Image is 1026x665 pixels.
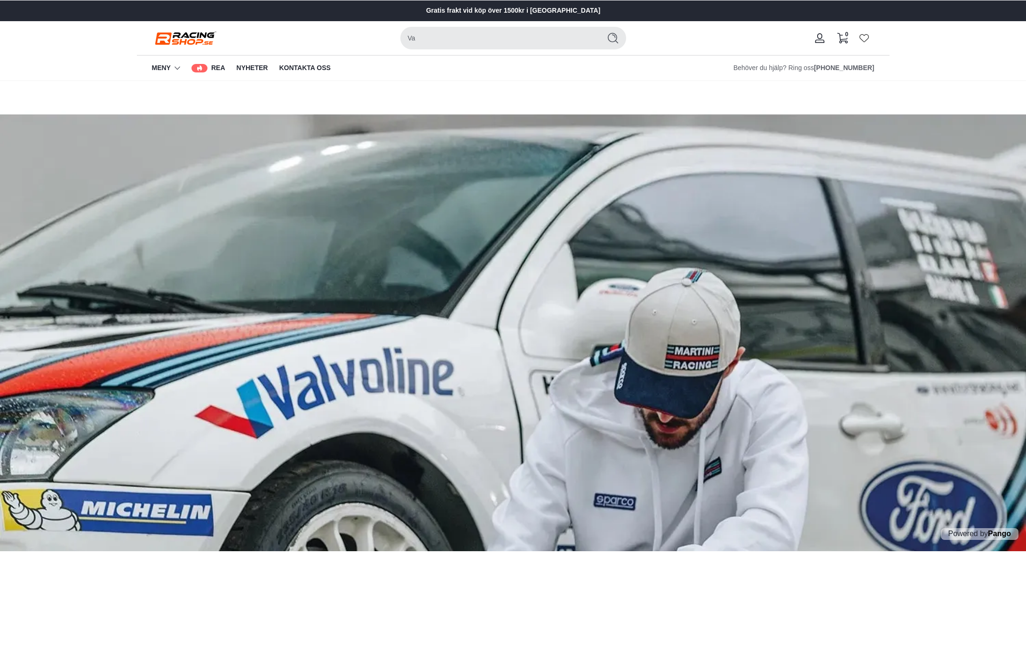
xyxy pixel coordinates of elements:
span: REA [211,63,225,73]
a: REA [191,55,225,81]
summary: Meny [152,55,180,81]
a: Pango [988,530,1011,538]
p: Powered by [941,528,1018,540]
div: Behöver du hjälp? Ring oss [733,63,875,73]
input: Sök på webbplatsen [400,27,596,49]
a: Meny [152,63,171,73]
a: Varukorg [831,23,854,53]
a: Wishlist page link [859,33,869,43]
a: Ring oss på +46303-40 49 05 [814,63,874,73]
slider-component: Bildspel [382,2,645,19]
a: Nyheter [237,55,268,81]
a: Gratis frakt vid köp över 1500kr i [GEOGRAPHIC_DATA] [426,6,600,16]
a: Kontakta oss [279,55,330,81]
a: Racing shop Racing shop [152,30,218,47]
img: Racing shop [152,30,218,47]
span: Kontakta oss [279,63,330,73]
span: Nyheter [237,63,268,73]
modal-opener: Varukorgsfack [831,23,854,53]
